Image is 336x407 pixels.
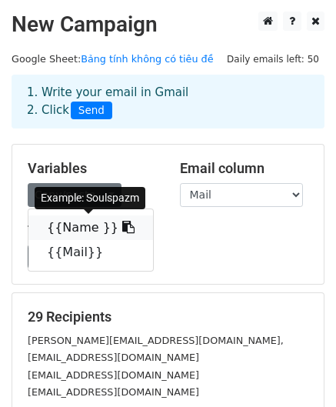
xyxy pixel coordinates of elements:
[221,53,324,65] a: Daily emails left: 50
[81,53,213,65] a: Bảng tính không có tiêu đề
[12,53,214,65] small: Google Sheet:
[12,12,324,38] h2: New Campaign
[28,369,199,381] small: [EMAIL_ADDRESS][DOMAIN_NAME]
[71,102,112,120] span: Send
[259,333,336,407] iframe: Chat Widget
[221,51,324,68] span: Daily emails left: 50
[28,335,284,364] small: [PERSON_NAME][EMAIL_ADDRESS][DOMAIN_NAME], [EMAIL_ADDRESS][DOMAIN_NAME]
[28,183,121,207] a: Copy/paste...
[15,84,321,119] div: 1. Write your email in Gmail 2. Click
[259,333,336,407] div: Tiện ích trò chuyện
[28,160,157,177] h5: Variables
[28,386,199,398] small: [EMAIL_ADDRESS][DOMAIN_NAME]
[28,240,153,265] a: {{Mail}}
[180,160,309,177] h5: Email column
[28,215,153,240] a: {{Name }}
[35,187,145,209] div: Example: Soulspazm
[28,309,308,325] h5: 29 Recipients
